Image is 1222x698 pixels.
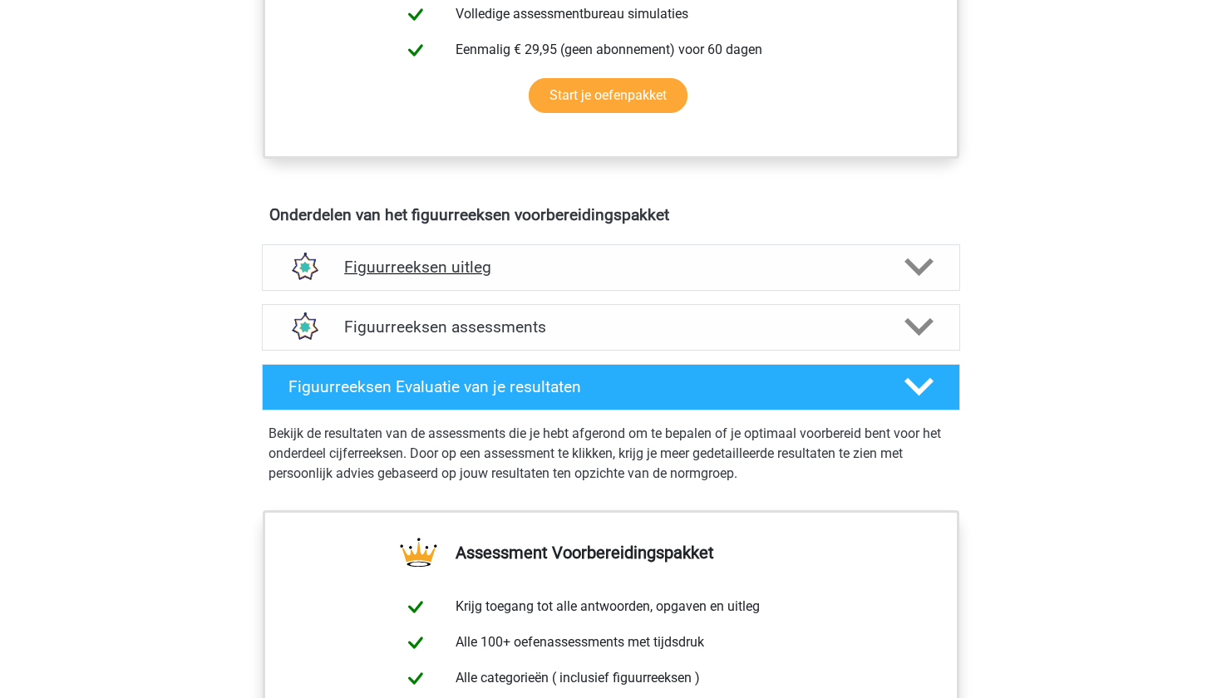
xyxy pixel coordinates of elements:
[255,364,967,410] a: Figuurreeksen Evaluatie van je resultaten
[288,377,878,396] h4: Figuurreeksen Evaluatie van je resultaten
[529,78,687,113] a: Start je oefenpakket
[283,306,325,348] img: figuurreeksen assessments
[255,244,967,291] a: uitleg Figuurreeksen uitleg
[255,304,967,351] a: assessments Figuurreeksen assessments
[344,258,878,277] h4: Figuurreeksen uitleg
[283,246,325,288] img: figuurreeksen uitleg
[344,317,878,337] h4: Figuurreeksen assessments
[269,205,953,224] h4: Onderdelen van het figuurreeksen voorbereidingspakket
[269,424,953,484] p: Bekijk de resultaten van de assessments die je hebt afgerond om te bepalen of je optimaal voorber...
